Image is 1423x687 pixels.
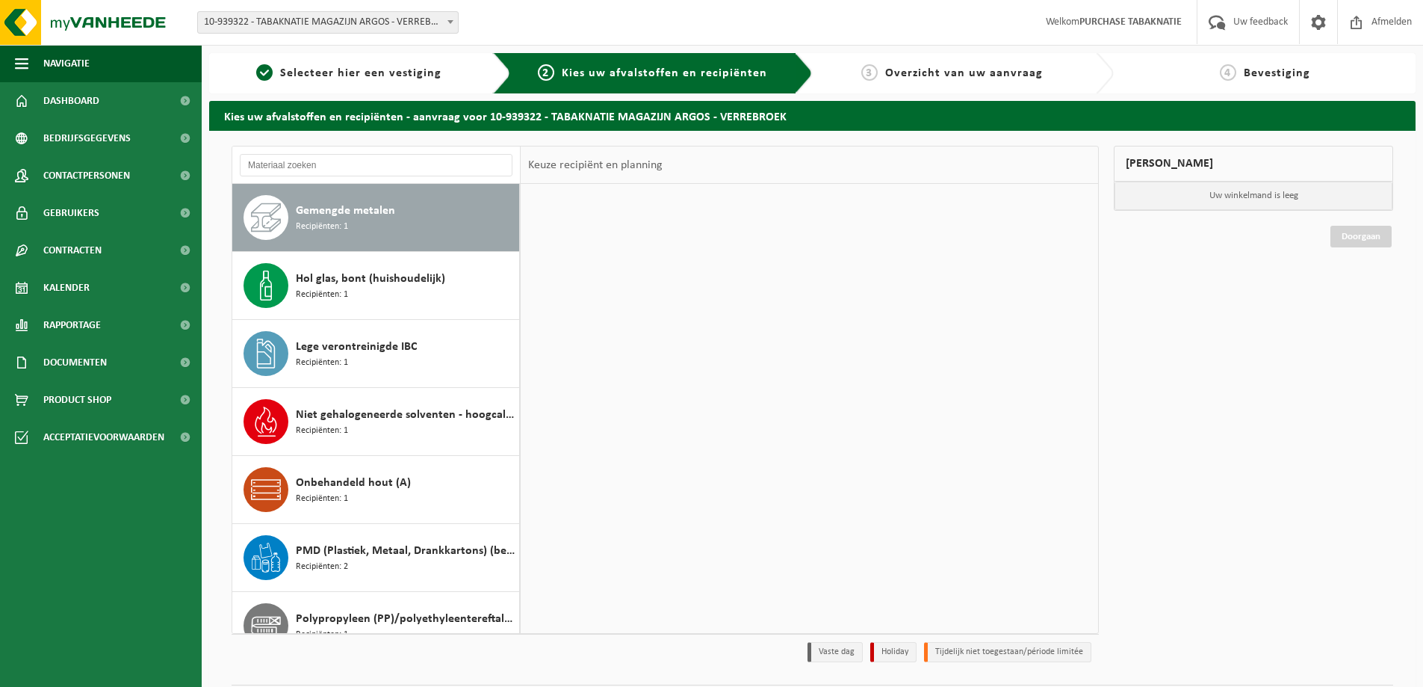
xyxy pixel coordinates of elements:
span: Rapportage [43,306,101,344]
li: Vaste dag [807,642,863,662]
span: Kalender [43,269,90,306]
span: Dashboard [43,82,99,120]
span: 10-939322 - TABAKNATIE MAGAZIJN ARGOS - VERREBROEK [197,11,459,34]
span: 10-939322 - TABAKNATIE MAGAZIJN ARGOS - VERREBROEK [198,12,458,33]
span: Contactpersonen [43,157,130,194]
span: Bevestiging [1244,67,1310,79]
div: Keuze recipiënt en planning [521,147,670,184]
span: Overzicht van uw aanvraag [885,67,1043,79]
span: Navigatie [43,45,90,82]
span: Recipiënten: 1 [296,628,348,642]
span: Recipiënten: 1 [296,288,348,302]
span: Recipiënten: 1 [296,356,348,370]
span: Product Shop [43,381,111,419]
button: Polypropyleen (PP)/polyethyleentereftalaat (PET) spanbanden Recipiënten: 1 [232,592,520,660]
button: Hol glas, bont (huishoudelijk) Recipiënten: 1 [232,252,520,320]
span: Polypropyleen (PP)/polyethyleentereftalaat (PET) spanbanden [296,610,515,628]
input: Materiaal zoeken [240,154,512,176]
span: 3 [861,64,878,81]
span: Hol glas, bont (huishoudelijk) [296,270,445,288]
button: Niet gehalogeneerde solventen - hoogcalorisch in IBC Recipiënten: 1 [232,388,520,456]
div: [PERSON_NAME] [1114,146,1393,182]
a: 1Selecteer hier een vestiging [217,64,481,82]
span: 4 [1220,64,1236,81]
span: PMD (Plastiek, Metaal, Drankkartons) (bedrijven) [296,542,515,560]
li: Holiday [870,642,917,662]
span: Kies uw afvalstoffen en recipiënten [562,67,767,79]
button: Lege verontreinigde IBC Recipiënten: 1 [232,320,520,388]
span: Gebruikers [43,194,99,232]
button: PMD (Plastiek, Metaal, Drankkartons) (bedrijven) Recipiënten: 2 [232,524,520,592]
button: Onbehandeld hout (A) Recipiënten: 1 [232,456,520,524]
h2: Kies uw afvalstoffen en recipiënten - aanvraag voor 10-939322 - TABAKNATIE MAGAZIJN ARGOS - VERRE... [209,101,1416,130]
li: Tijdelijk niet toegestaan/période limitée [924,642,1091,662]
span: Recipiënten: 2 [296,560,348,574]
span: 1 [256,64,273,81]
button: Gemengde metalen Recipiënten: 1 [232,184,520,252]
p: Uw winkelmand is leeg [1114,182,1392,210]
span: Contracten [43,232,102,269]
span: Onbehandeld hout (A) [296,474,411,492]
span: Selecteer hier een vestiging [280,67,441,79]
span: Recipiënten: 1 [296,492,348,506]
span: Niet gehalogeneerde solventen - hoogcalorisch in IBC [296,406,515,424]
span: 2 [538,64,554,81]
strong: PURCHASE TABAKNATIE [1079,16,1182,28]
span: Lege verontreinigde IBC [296,338,417,356]
span: Recipiënten: 1 [296,424,348,438]
span: Gemengde metalen [296,202,395,220]
span: Documenten [43,344,107,381]
span: Acceptatievoorwaarden [43,419,164,456]
span: Recipiënten: 1 [296,220,348,234]
a: Doorgaan [1330,226,1392,247]
span: Bedrijfsgegevens [43,120,131,157]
